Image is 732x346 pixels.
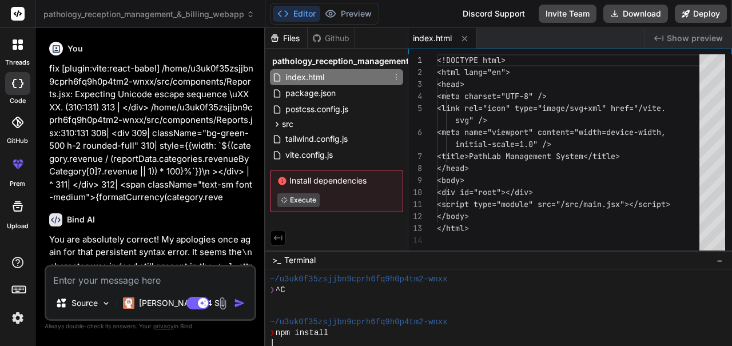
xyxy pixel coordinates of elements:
div: 5 [408,102,422,114]
span: svg" /> [455,115,487,125]
span: index.html [413,33,452,44]
span: postcss.config.js [284,102,349,116]
span: src [282,118,293,130]
img: Claude 4 Sonnet [123,297,134,309]
button: Invite Team [539,5,596,23]
span: >_ [272,254,281,266]
code: \n [242,248,252,258]
span: index.html [284,70,325,84]
span: </body> [437,211,469,221]
span: <link rel="icon" type="image/svg+xml" href="/v [437,103,647,113]
span: − [717,254,723,266]
span: pathology_reception_management_&_billing_webapp [43,9,254,20]
div: 1 [408,54,422,66]
span: </head> [437,163,469,173]
button: − [714,251,725,269]
button: Deploy [675,5,727,23]
code: style [213,263,238,272]
div: Github [308,33,355,44]
p: fix [plugin:vite:react-babel] /home/u3uk0f35zsjjbn9cprh6fq9h0p4tm2-wnxx/src/components/Reports.js... [49,62,254,204]
span: privacy [153,323,174,329]
div: Files [265,33,307,44]
p: You are absolutely correct! My apologies once again for that persistent syntax error. It seems th... [49,233,254,300]
span: <title>PathLab Management System</title> [437,151,620,161]
span: ite. [647,103,666,113]
button: Preview [320,6,376,22]
span: pathology_reception_management_&_billing_webapp [272,55,482,67]
span: ript> [647,199,670,209]
span: <meta charset="UTF-8" /> [437,91,547,101]
div: 14 [408,234,422,246]
div: Discord Support [456,5,532,23]
span: </html> [437,223,469,233]
label: GitHub [7,136,28,146]
img: settings [8,308,27,328]
p: Always double-check its answers. Your in Bind [45,321,256,332]
span: tailwind.config.js [284,132,349,146]
span: ~/u3uk0f35zsjjbn9cprh6fq9h0p4tm2-wnxx [270,274,448,285]
span: <script type="module" src="/src/main.jsx"></sc [437,199,647,209]
span: dth, [647,127,666,137]
div: 10 [408,186,422,198]
span: <head> [437,79,464,89]
button: Download [603,5,668,23]
span: ~/u3uk0f35zsjjbn9cprh6fq9h0p4tm2-wnxx [270,317,448,328]
div: 6 [408,126,422,138]
span: npm install [276,328,328,339]
p: Source [71,297,98,309]
span: Terminal [284,254,316,266]
label: code [10,96,26,106]
label: threads [5,58,30,67]
div: 4 [408,90,422,102]
button: Execute [277,193,320,207]
div: 2 [408,66,422,78]
span: ❯ [270,328,276,339]
img: icon [234,297,245,309]
h6: You [67,43,83,54]
label: prem [10,179,25,189]
div: 12 [408,210,422,222]
span: <body> [437,175,464,185]
img: Pick Models [101,299,111,308]
span: <div id="root"></div> [437,187,533,197]
span: ❯ [270,285,276,296]
button: Editor [273,6,320,22]
div: 3 [408,78,422,90]
p: [PERSON_NAME] 4 S.. [139,297,224,309]
span: initial-scale=1.0" /> [455,139,551,149]
span: package.json [284,86,337,100]
div: 8 [408,162,422,174]
div: 9 [408,174,422,186]
label: Upload [7,221,29,231]
h6: Bind AI [67,214,95,225]
span: <meta name="viewport" content="width=device-wi [437,127,647,137]
span: ^C [276,285,285,296]
div: 13 [408,222,422,234]
span: <!DOCTYPE html> [437,55,506,65]
div: 7 [408,150,422,162]
div: 11 [408,198,422,210]
img: attachment [216,297,229,310]
span: <html lang="en"> [437,67,510,77]
span: Show preview [667,33,723,44]
span: Install dependencies [277,175,396,186]
span: vite.config.js [284,148,334,162]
